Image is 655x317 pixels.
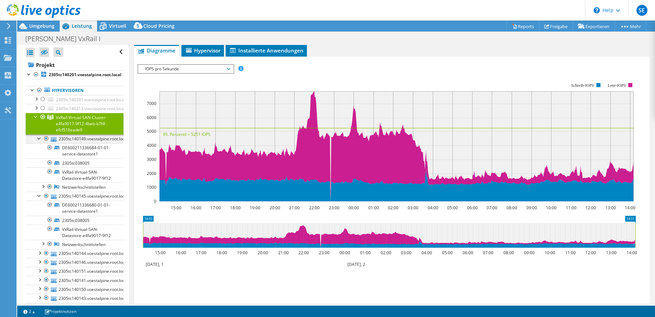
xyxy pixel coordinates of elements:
[462,250,473,256] text: 06:00
[298,250,309,256] text: 22:00
[421,250,432,256] text: 04:00
[401,250,411,256] text: 03:00
[26,267,123,276] a: 2305tc140151.voestalpine.root.local
[539,21,573,32] a: Freigabe
[26,249,123,258] a: 2305tc140144.voestalpine.root.local
[594,7,600,13] svg: \n
[249,205,260,211] text: 19:00
[565,250,575,256] text: 11:00
[407,205,418,211] text: 03:00
[26,303,123,312] a: 2305tc140152.voestalpine.root.local
[348,205,359,211] text: 00:00
[289,205,299,211] text: 21:00
[56,106,125,111] span: 2305tc140213.voestalpine.root.local
[195,250,206,256] text: 17:00
[368,205,379,211] text: 01:00
[26,183,123,191] a: Netzwerkschnittstellen
[442,250,452,256] text: 05:00
[483,250,493,256] text: 07:00
[507,21,539,32] a: Reports
[608,83,626,88] text: Lese-IOPS
[544,250,555,256] text: 10:00
[147,171,156,176] text: 2000
[26,258,123,267] a: 2305tc140146.voestalpine.root.local
[147,156,156,162] text: 3000
[546,205,556,211] text: 10:00
[147,184,156,190] text: 1000
[503,250,514,256] text: 08:00
[143,23,175,29] span: Cloud Pricing
[26,285,123,294] a: 2305tc140150.voestalpine.root.local
[155,250,165,256] text: 15:00
[56,115,107,133] span: VxRail-Virtual-SAN-Cluster-e4fa9017-9f12-4beb-b7f4-efcf516eade9
[185,47,221,54] span: Hypervisor
[72,23,92,29] span: Leistung
[447,205,457,211] text: 05:00
[585,205,596,211] text: 12:00
[615,21,646,32] a: Mehr
[230,205,240,211] text: 18:00
[216,250,227,256] text: 18:00
[636,5,647,16] span: SE
[329,205,339,211] text: 23:00
[138,47,176,54] span: Diagramme
[147,128,156,134] text: 5000
[210,205,221,211] text: 17:00
[26,104,123,113] a: 2305tc140213.voestalpine.root.local
[26,167,123,183] a: VxRail-Virtual-SAN-Datastore-e4fa9017-9f12
[147,142,156,148] text: 4000
[606,250,616,256] text: 13:00
[467,205,477,211] text: 06:00
[19,307,40,316] a: 2
[163,131,211,137] text: 95. Perzentil = 5251 IOPS
[26,276,123,285] a: 2305tc140141.voestalpine.root.local
[147,115,156,120] text: 6000
[49,72,121,78] b: 2305tc140201.voestalpine.root.local
[154,198,156,204] text: 0
[26,143,123,158] a: DE600211336684-01-01-service-datastore1
[26,192,123,201] a: 2305tc140145.voestalpine.root.local
[109,23,126,29] span: Virtuell
[278,250,288,256] text: 21:00
[565,205,576,211] text: 11:00
[26,95,123,104] a: 2305tc140201.voestalpine.root.local
[147,101,156,106] text: 7000
[26,216,123,225] a: 2305tc038005
[360,250,370,256] text: 01:00
[571,83,594,88] text: Schreib-IOPS
[585,250,596,256] text: 12:00
[319,250,329,256] text: 23:00
[26,225,123,240] a: VxRail-Virtual-SAN-Datastore-e4fa9017-9f12
[427,205,438,211] text: 04:00
[380,250,391,256] text: 02:00
[229,47,303,54] span: Installierte Anwendungen
[26,134,123,143] a: 2305tc140149.voestalpine.root.local
[26,294,123,303] a: 2305tc140143.voestalpine.root.local
[486,205,497,211] text: 07:00
[257,250,268,256] text: 20:00
[39,307,81,316] a: Projektnotizen
[26,158,123,167] a: 2305tc038005
[26,201,123,216] a: DE600211336680-01-01-service-datastore1
[309,205,319,211] text: 22:00
[506,205,517,211] text: 08:00
[190,205,201,211] text: 16:00
[29,23,55,29] span: Umgebung
[269,205,280,211] text: 20:00
[26,86,123,95] a: Hypervisoren
[170,205,181,211] text: 15:00
[526,205,537,211] text: 09:00
[624,205,635,211] text: 14:00
[237,250,247,256] text: 19:00
[26,59,123,70] a: Projekt
[26,113,123,134] a: VxRail-Virtual-SAN-Cluster-e4fa9017-9f12-4beb-b7f4-efcf516eade9
[142,65,230,73] span: IOPS pro Sekunde
[22,35,111,43] h1: [PERSON_NAME] VxRail I
[56,97,125,103] span: 2305tc140201.voestalpine.root.local
[26,70,123,79] a: 2305tc140201.voestalpine.root.local
[626,250,637,256] text: 14:00
[339,250,350,256] text: 00:00
[573,21,615,32] a: Exportieren
[605,205,616,211] text: 13:00
[175,250,186,256] text: 16:00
